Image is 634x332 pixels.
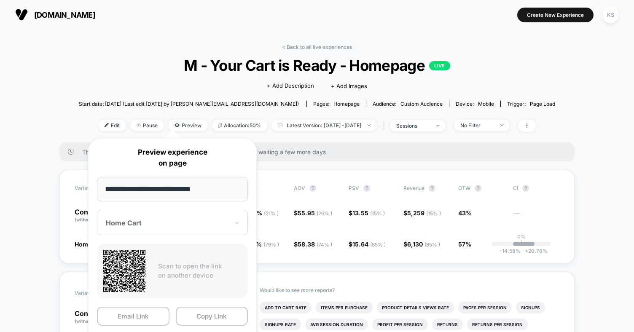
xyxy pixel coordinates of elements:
span: Allocation: 50% [212,120,267,131]
span: ( 21 % ) [264,210,279,217]
span: 55.95 [298,209,332,217]
span: Home Cart [75,241,105,248]
img: end [436,125,439,126]
span: ( 74 % ) [317,241,332,248]
button: Email Link [97,307,169,326]
div: Audience: [373,101,443,107]
img: end [137,123,141,127]
span: Pause [130,120,164,131]
div: KS [602,7,619,23]
span: Start date: [DATE] (Last edit [DATE] by [PERSON_NAME][EMAIL_ADDRESS][DOMAIN_NAME]) [79,101,299,107]
p: Control [75,310,128,324]
span: Revenue [403,185,424,191]
span: $ [349,209,385,217]
li: Items Per Purchase [316,302,373,313]
button: ? [309,185,316,192]
span: --- [513,211,559,223]
span: (without changes) [75,217,113,222]
span: ( 26 % ) [317,210,332,217]
p: Control [75,209,121,223]
button: Create New Experience [517,8,594,22]
p: LIVE [429,61,450,70]
span: Variation [75,287,121,300]
p: 0% [517,233,526,240]
li: Returns Per Session [467,319,528,330]
p: | [521,240,522,246]
span: 43% [458,209,472,217]
button: ? [475,185,481,192]
div: Trigger: [507,101,555,107]
span: PSV [349,185,359,191]
a: < Back to all live experiences [282,44,352,50]
span: homepage [333,101,360,107]
li: Product Details Views Rate [377,302,454,313]
span: Device: [449,101,500,107]
span: Preview [168,120,208,131]
span: $ [403,209,441,217]
span: ( 15 % ) [370,210,385,217]
span: + Add Description [267,82,314,90]
span: CI [513,185,559,192]
span: mobile [478,101,494,107]
span: 15.64 [352,241,386,248]
span: $ [294,209,332,217]
span: 58.38 [298,241,332,248]
img: end [500,124,503,126]
span: OTW [458,185,505,192]
button: Copy Link [176,307,248,326]
button: ? [522,185,529,192]
span: ( 85 % ) [370,241,386,248]
span: Edit [98,120,126,131]
span: 20.76 % [521,248,548,254]
span: [DOMAIN_NAME] [34,11,95,19]
span: AOV [294,185,305,191]
span: 13.55 [352,209,385,217]
img: calendar [278,123,282,127]
span: (without changes) [75,319,113,324]
span: + Add Images [331,83,367,89]
span: + [525,248,528,254]
span: $ [349,241,386,248]
span: ( 85 % ) [424,241,440,248]
span: ( 15 % ) [426,210,441,217]
li: Avg Session Duration [305,319,368,330]
span: 5,259 [407,209,441,217]
button: KS [600,6,621,24]
span: Latest Version: [DATE] - [DATE] [271,120,377,131]
span: Page Load [530,101,555,107]
li: Add To Cart Rate [260,302,312,313]
span: ( 79 % ) [263,241,279,248]
button: [DOMAIN_NAME] [13,8,98,21]
li: Returns [432,319,463,330]
p: Scan to open the link on another device [158,262,242,281]
span: | [381,120,390,132]
div: No Filter [460,122,494,129]
img: end [368,124,371,126]
img: rebalance [218,123,222,128]
span: $ [403,241,440,248]
span: M - Your Cart is Ready - Homepage [103,56,532,74]
span: -14.58 % [500,248,521,254]
img: Visually logo [15,8,28,21]
p: Would like to see more reports? [260,287,559,293]
li: Profit Per Session [372,319,428,330]
img: edit [105,123,109,127]
span: 6,130 [407,241,440,248]
div: sessions [396,123,430,129]
li: Pages Per Session [458,302,512,313]
button: ? [363,185,370,192]
span: 57% [458,241,471,248]
div: Pages: [313,101,360,107]
span: There are still no statistically significant results. We recommend waiting a few more days [82,148,558,155]
p: Preview experience on page [97,147,248,169]
li: Signups Rate [260,319,301,330]
button: ? [429,185,435,192]
span: Variation [75,185,121,192]
span: Custom Audience [400,101,443,107]
span: $ [294,241,332,248]
li: Signups [516,302,545,313]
